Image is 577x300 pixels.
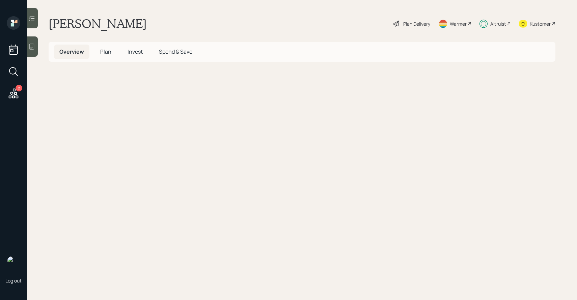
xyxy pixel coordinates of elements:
[450,20,467,27] div: Warmer
[7,256,20,269] img: sami-boghos-headshot.png
[490,20,506,27] div: Altruist
[403,20,430,27] div: Plan Delivery
[49,16,147,31] h1: [PERSON_NAME]
[159,48,192,55] span: Spend & Save
[59,48,84,55] span: Overview
[128,48,143,55] span: Invest
[530,20,551,27] div: Kustomer
[5,277,22,284] div: Log out
[100,48,111,55] span: Plan
[16,85,22,91] div: 2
